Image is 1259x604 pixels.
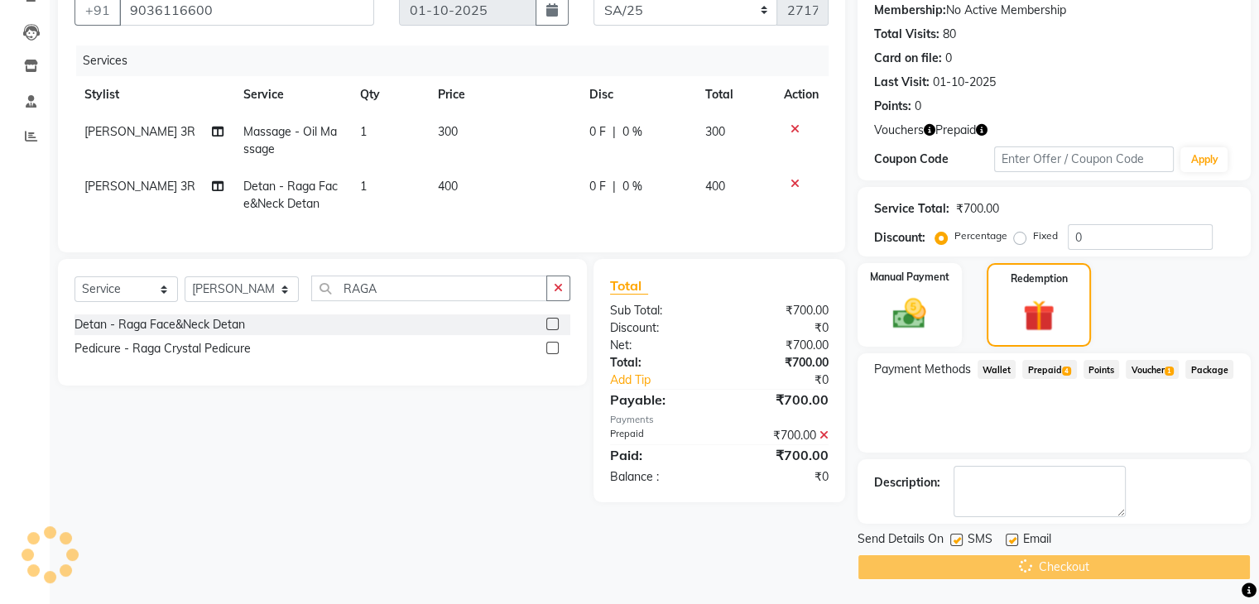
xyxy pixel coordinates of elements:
span: 4 [1062,367,1071,376]
span: Vouchers [874,122,924,139]
span: 1 [360,179,367,194]
label: Redemption [1011,271,1068,286]
th: Stylist [74,76,233,113]
div: ₹700.00 [719,354,841,372]
span: [PERSON_NAME] 3R [84,124,195,139]
th: Disc [579,76,695,113]
div: ₹700.00 [719,337,841,354]
div: Paid: [598,445,719,465]
span: | [613,123,616,141]
div: Services [76,46,841,76]
div: Total: [598,354,719,372]
div: Description: [874,474,940,491]
div: Net: [598,337,719,354]
span: Email [1023,530,1051,551]
span: Voucher [1126,360,1179,379]
div: 80 [943,26,956,43]
div: Last Visit: [874,74,930,91]
label: Percentage [954,228,1007,243]
span: 400 [705,179,725,194]
button: Apply [1180,147,1228,172]
span: 300 [705,124,725,139]
div: ₹700.00 [719,390,841,410]
div: Balance : [598,468,719,486]
span: Massage - Oil Massage [243,124,337,156]
div: Pedicure - Raga Crystal Pedicure [74,340,251,357]
div: ₹700.00 [719,302,841,319]
span: 0 % [622,178,642,195]
div: ₹700.00 [956,200,999,218]
div: Discount: [874,229,925,247]
span: Points [1084,360,1120,379]
span: 1 [360,124,367,139]
span: Wallet [978,360,1016,379]
div: Discount: [598,319,719,337]
div: Total Visits: [874,26,939,43]
div: Points: [874,98,911,115]
div: Payments [610,413,829,427]
span: Payment Methods [874,361,971,378]
div: 0 [915,98,921,115]
span: 400 [438,179,458,194]
th: Price [428,76,579,113]
a: Add Tip [598,372,739,389]
span: 1 [1165,367,1174,376]
span: [PERSON_NAME] 3R [84,179,195,194]
label: Fixed [1033,228,1058,243]
div: Card on file: [874,50,942,67]
div: Service Total: [874,200,949,218]
div: ₹0 [719,319,841,337]
div: Detan - Raga Face&Neck Detan [74,316,245,333]
span: Package [1185,360,1233,379]
span: Detan - Raga Face&Neck Detan [243,179,338,211]
span: | [613,178,616,195]
div: Sub Total: [598,302,719,319]
div: Payable: [598,390,719,410]
div: Membership: [874,2,946,19]
div: Coupon Code [874,151,994,168]
th: Qty [350,76,428,113]
span: SMS [968,530,992,551]
div: ₹0 [739,372,840,389]
th: Action [774,76,829,113]
div: ₹700.00 [719,427,841,444]
span: 0 F [589,123,606,141]
span: Prepaid [935,122,976,139]
div: No Active Membership [874,2,1234,19]
div: ₹700.00 [719,445,841,465]
span: Prepaid [1022,360,1076,379]
th: Service [233,76,350,113]
div: 0 [945,50,952,67]
span: Total [610,277,648,295]
span: 300 [438,124,458,139]
span: 0 F [589,178,606,195]
img: _gift.svg [1013,296,1064,335]
span: Send Details On [858,530,944,551]
span: 0 % [622,123,642,141]
th: Total [695,76,774,113]
input: Enter Offer / Coupon Code [994,146,1175,172]
div: 01-10-2025 [933,74,996,91]
label: Manual Payment [870,270,949,285]
input: Search or Scan [311,276,546,301]
div: ₹0 [719,468,841,486]
img: _cash.svg [882,295,936,333]
div: Prepaid [598,427,719,444]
